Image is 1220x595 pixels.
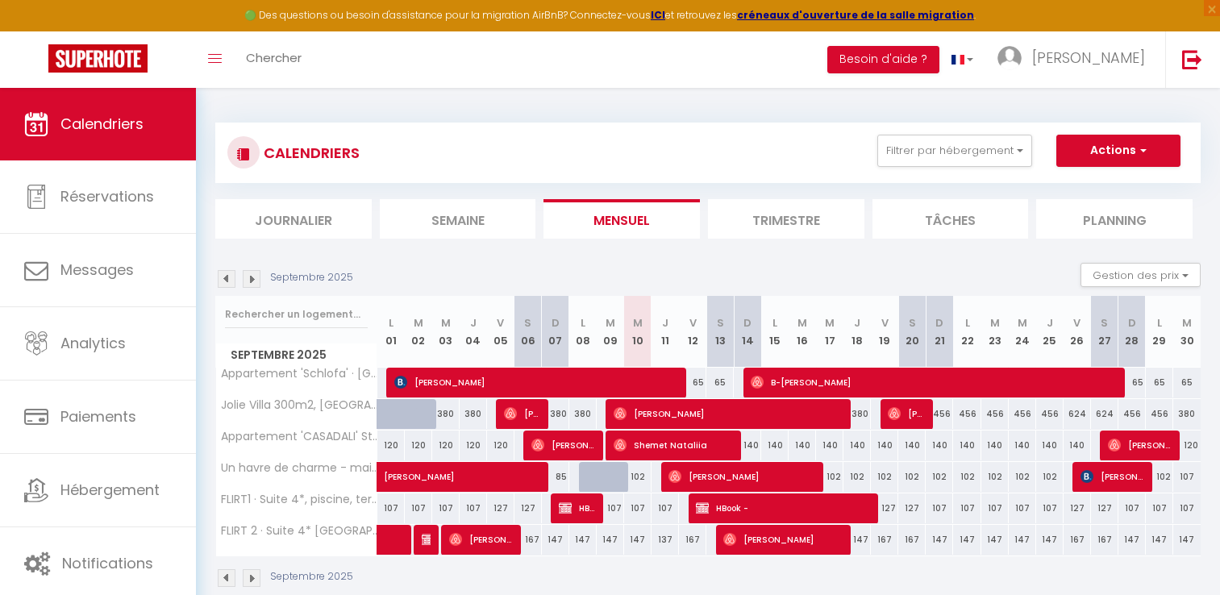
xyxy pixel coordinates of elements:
th: 26 [1064,296,1091,368]
div: 456 [1009,399,1036,429]
abbr: M [606,315,615,331]
span: FLIRT1 · Suite 4*, piscine, terrasse vue sur [GEOGRAPHIC_DATA] ,[GEOGRAPHIC_DATA] [219,493,380,506]
th: 16 [789,296,816,368]
div: 107 [953,493,981,523]
th: 11 [652,296,679,368]
div: 107 [460,493,487,523]
div: 147 [1118,525,1146,555]
div: 167 [679,525,706,555]
div: 102 [953,462,981,492]
div: 147 [953,525,981,555]
div: 102 [624,462,652,492]
span: [PERSON_NAME] [723,524,842,555]
li: Trimestre [708,199,864,239]
th: 28 [1118,296,1146,368]
span: Appartement 'Schlofa' · [GEOGRAPHIC_DATA] [219,368,380,380]
div: 65 [1118,368,1146,397]
div: 120 [432,431,460,460]
span: [PERSON_NAME] [1081,461,1144,492]
div: 147 [843,525,871,555]
div: 102 [871,462,898,492]
div: 140 [871,431,898,460]
span: HBook - [422,524,431,555]
div: 456 [926,399,953,429]
abbr: M [825,315,835,331]
li: Journalier [215,199,372,239]
img: Super Booking [48,44,148,73]
div: 147 [981,525,1009,555]
div: 140 [789,431,816,460]
div: 120 [405,431,432,460]
div: 456 [1118,399,1146,429]
div: 107 [432,493,460,523]
th: 18 [843,296,871,368]
th: 05 [487,296,514,368]
a: ICI [651,8,665,22]
abbr: M [797,315,807,331]
div: 107 [1173,493,1201,523]
div: 107 [1173,462,1201,492]
div: 380 [1173,399,1201,429]
div: 102 [1009,462,1036,492]
th: 19 [871,296,898,368]
a: [PERSON_NAME] [377,462,405,493]
div: 107 [926,493,953,523]
abbr: M [414,315,423,331]
th: 06 [514,296,542,368]
div: 167 [1091,525,1118,555]
div: 102 [843,462,871,492]
span: [PERSON_NAME] [888,398,924,429]
th: 09 [597,296,624,368]
div: 127 [514,493,542,523]
abbr: S [717,315,724,331]
th: 20 [898,296,926,368]
div: 624 [1064,399,1091,429]
div: 167 [514,525,542,555]
div: 147 [1036,525,1064,555]
li: Semaine [380,199,536,239]
abbr: L [772,315,777,331]
span: Septembre 2025 [216,343,377,367]
abbr: M [990,315,1000,331]
div: 140 [953,431,981,460]
th: 17 [816,296,843,368]
p: Septembre 2025 [270,569,353,585]
th: 13 [706,296,734,368]
span: B-[PERSON_NAME] [751,367,1116,397]
th: 30 [1173,296,1201,368]
abbr: S [1101,315,1108,331]
div: 102 [1036,462,1064,492]
span: [PERSON_NAME] [1108,430,1172,460]
th: 07 [542,296,569,368]
abbr: J [662,315,668,331]
img: logout [1182,49,1202,69]
strong: créneaux d'ouverture de la salle migration [737,8,974,22]
li: Mensuel [543,199,700,239]
span: Réservations [60,186,154,206]
abbr: L [1157,315,1162,331]
abbr: J [854,315,860,331]
span: HBook - [696,493,869,523]
div: 140 [1036,431,1064,460]
abbr: J [1047,315,1053,331]
div: 102 [816,462,843,492]
th: 25 [1036,296,1064,368]
div: 127 [1091,493,1118,523]
div: 147 [926,525,953,555]
div: 107 [1118,493,1146,523]
p: Septembre 2025 [270,270,353,285]
div: 456 [981,399,1009,429]
th: 27 [1091,296,1118,368]
span: [PERSON_NAME] [449,524,513,555]
div: 120 [377,431,405,460]
abbr: D [552,315,560,331]
th: 14 [734,296,761,368]
input: Rechercher un logement... [225,300,368,329]
div: 102 [1146,462,1173,492]
div: 140 [734,431,761,460]
th: 15 [761,296,789,368]
abbr: V [497,315,504,331]
div: 140 [1009,431,1036,460]
div: 107 [1146,493,1173,523]
button: Gestion des prix [1081,263,1201,287]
